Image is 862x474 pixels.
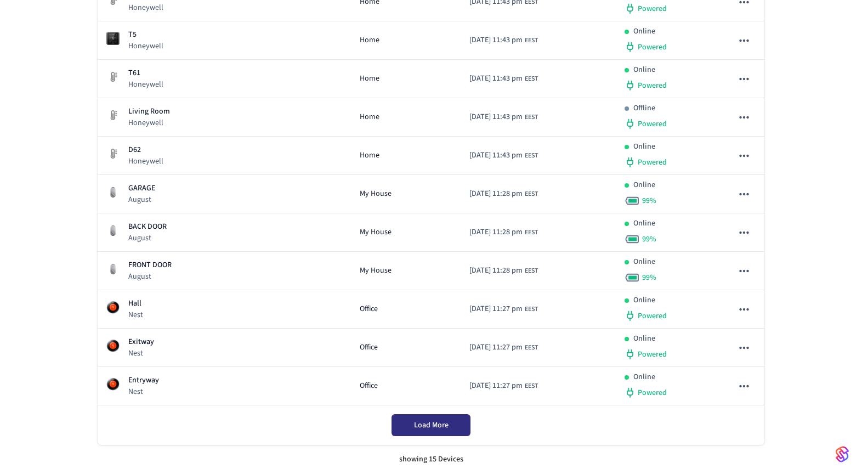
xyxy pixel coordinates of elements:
[633,333,655,345] p: Online
[525,228,538,238] span: EEST
[128,336,154,348] p: Exitway
[525,189,538,199] span: EEST
[633,26,655,37] p: Online
[638,119,667,129] span: Powered
[469,73,523,84] span: [DATE] 11:43 pm
[128,106,170,117] p: Living Room
[106,70,120,83] img: thermostat_fallback
[469,73,538,84] div: Europe/Kiev
[525,343,538,353] span: EEST
[106,339,120,352] img: nest_learning_thermostat
[638,3,667,14] span: Powered
[106,262,120,275] img: August Wifi Smart Lock 3rd Gen, Silver, Front
[128,221,167,233] p: BACK DOOR
[128,79,163,90] p: Honeywell
[360,227,392,238] span: My House
[360,111,379,123] span: Home
[106,147,120,160] img: thermostat_fallback
[360,380,378,392] span: Office
[642,272,656,283] span: 99 %
[128,156,163,167] p: Honeywell
[469,303,538,315] div: Europe/Kiev
[98,445,764,474] div: showing 15 Devices
[633,179,655,191] p: Online
[469,35,538,46] div: Europe/Kiev
[525,36,538,46] span: EEST
[128,29,163,41] p: T5
[128,194,155,205] p: August
[525,304,538,314] span: EEST
[106,301,120,314] img: nest_learning_thermostat
[360,35,379,46] span: Home
[106,185,120,199] img: August Wifi Smart Lock 3rd Gen, Silver, Front
[128,298,143,309] p: Hall
[642,234,656,245] span: 99 %
[360,188,392,200] span: My House
[638,311,667,321] span: Powered
[469,380,523,392] span: [DATE] 11:27 pm
[469,265,523,276] span: [DATE] 11:28 pm
[469,342,523,353] span: [DATE] 11:27 pm
[128,309,143,320] p: Nest
[128,41,163,52] p: Honeywell
[642,195,656,206] span: 99 %
[360,303,378,315] span: Office
[633,295,655,306] p: Online
[469,35,523,46] span: [DATE] 11:43 pm
[469,150,538,161] div: Europe/Kiev
[638,80,667,91] span: Powered
[128,348,154,359] p: Nest
[525,151,538,161] span: EEST
[106,377,120,391] img: nest_learning_thermostat
[525,112,538,122] span: EEST
[469,188,523,200] span: [DATE] 11:28 pm
[525,74,538,84] span: EEST
[360,150,379,161] span: Home
[525,266,538,276] span: EEST
[469,111,523,123] span: [DATE] 11:43 pm
[469,150,523,161] span: [DATE] 11:43 pm
[836,445,849,463] img: SeamLogoGradient.69752ec5.svg
[392,414,470,436] button: Load More
[106,109,120,122] img: thermostat_fallback
[633,141,655,153] p: Online
[633,103,655,114] p: Offline
[128,271,172,282] p: August
[638,387,667,398] span: Powered
[106,224,120,237] img: August Wifi Smart Lock 3rd Gen, Silver, Front
[469,227,523,238] span: [DATE] 11:28 pm
[469,227,538,238] div: Europe/Kiev
[128,2,163,13] p: Honeywell
[128,375,159,386] p: Entryway
[128,386,159,397] p: Nest
[469,303,523,315] span: [DATE] 11:27 pm
[360,342,378,353] span: Office
[469,380,538,392] div: Europe/Kiev
[638,349,667,360] span: Powered
[128,144,163,156] p: D62
[638,157,667,168] span: Powered
[638,42,667,53] span: Powered
[525,381,538,391] span: EEST
[360,265,392,276] span: My House
[128,259,172,271] p: FRONT DOOR
[633,64,655,76] p: Online
[414,420,449,431] span: Load More
[128,233,167,244] p: August
[469,342,538,353] div: Europe/Kiev
[469,188,538,200] div: Europe/Kiev
[128,67,163,79] p: T61
[128,183,155,194] p: GARAGE
[128,117,170,128] p: Honeywell
[360,73,379,84] span: Home
[633,256,655,268] p: Online
[469,111,538,123] div: Europe/Kiev
[469,265,538,276] div: Europe/Kiev
[633,218,655,229] p: Online
[633,371,655,383] p: Online
[106,32,120,45] img: honeywell_t5t6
